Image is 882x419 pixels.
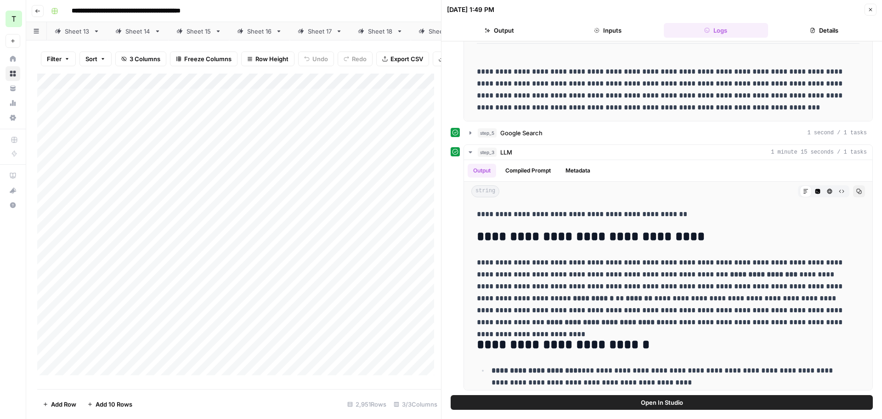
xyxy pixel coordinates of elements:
span: 1 minute 15 seconds / 1 tasks [771,148,867,156]
a: Sheet 19 [411,22,471,40]
button: 3 Columns [115,52,166,66]
button: Metadata [560,164,596,178]
button: Details [772,23,876,38]
button: Logs [664,23,769,38]
button: Sort [79,52,112,66]
a: Sheet 18 [350,22,411,40]
button: Help + Support [6,198,20,212]
button: Workspace: TY SEO Team [6,7,20,30]
div: 1 minute 15 seconds / 1 tasks [464,160,872,390]
button: Export CSV [376,52,429,66]
div: Sheet 17 [308,27,332,36]
span: Freeze Columns [184,54,232,63]
span: Redo [352,54,367,63]
a: Sheet 14 [107,22,169,40]
div: 2,951 Rows [344,397,390,412]
button: Output [447,23,552,38]
span: 3 Columns [130,54,160,63]
button: 1 second / 1 tasks [464,126,872,140]
button: Row Height [241,52,294,66]
button: Freeze Columns [170,52,237,66]
button: 1 minute 15 seconds / 1 tasks [464,145,872,160]
div: Sheet 18 [368,27,393,36]
span: Export CSV [390,54,423,63]
button: Output [468,164,496,178]
button: Undo [298,52,334,66]
div: Sheet 15 [187,27,211,36]
span: step_3 [478,148,497,157]
span: Row Height [255,54,288,63]
span: Add Row [51,400,76,409]
button: Filter [41,52,76,66]
span: Add 10 Rows [96,400,132,409]
a: Sheet 13 [47,22,107,40]
a: Browse [6,66,20,81]
span: Undo [312,54,328,63]
span: Open In Studio [641,398,683,407]
button: Open In Studio [451,395,873,410]
span: Filter [47,54,62,63]
a: Your Data [6,81,20,96]
span: string [471,185,499,197]
div: 3/3 Columns [390,397,441,412]
span: LLM [500,148,512,157]
a: Settings [6,110,20,125]
div: Sheet 16 [247,27,272,36]
span: T [11,13,16,24]
button: Compiled Prompt [500,164,556,178]
div: Sheet 14 [125,27,151,36]
a: Usage [6,96,20,110]
span: Google Search [500,128,543,138]
span: 1 second / 1 tasks [807,129,867,137]
div: What's new? [6,184,20,197]
span: step_5 [478,128,497,138]
a: AirOps Academy [6,168,20,183]
div: Sheet 13 [65,27,90,36]
a: Home [6,52,20,66]
a: Sheet 16 [229,22,290,40]
button: Add 10 Rows [82,397,138,412]
button: Add Row [37,397,82,412]
div: Sheet 19 [429,27,453,36]
a: Sheet 17 [290,22,350,40]
button: What's new? [6,183,20,198]
span: Sort [85,54,97,63]
div: [DATE] 1:49 PM [447,5,494,14]
button: Inputs [555,23,660,38]
a: Sheet 15 [169,22,229,40]
button: Redo [338,52,373,66]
